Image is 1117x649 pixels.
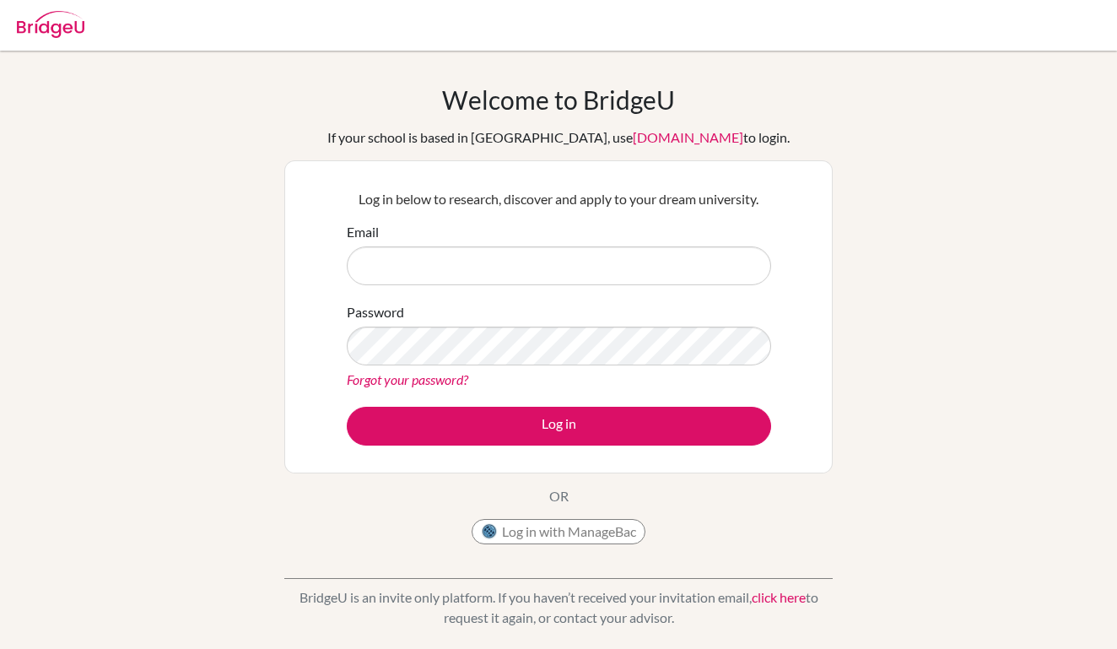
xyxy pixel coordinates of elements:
p: Log in below to research, discover and apply to your dream university. [347,189,771,209]
a: Forgot your password? [347,371,468,387]
a: [DOMAIN_NAME] [633,129,743,145]
p: BridgeU is an invite only platform. If you haven’t received your invitation email, to request it ... [284,587,833,628]
label: Email [347,222,379,242]
button: Log in with ManageBac [472,519,645,544]
h1: Welcome to BridgeU [442,84,675,115]
p: OR [549,486,569,506]
a: click here [752,589,806,605]
img: Bridge-U [17,11,84,38]
button: Log in [347,407,771,446]
div: If your school is based in [GEOGRAPHIC_DATA], use to login. [327,127,790,148]
label: Password [347,302,404,322]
